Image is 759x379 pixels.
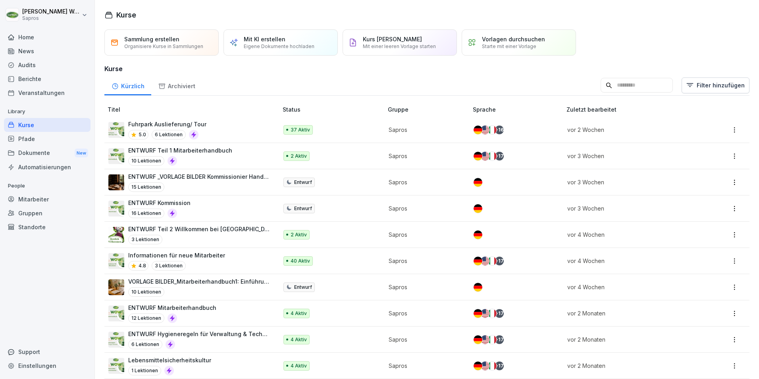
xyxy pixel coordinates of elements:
p: 4.8 [139,262,146,269]
p: Sapros [389,230,460,239]
p: Titel [108,105,279,114]
p: Starte mit einer Vorlage [482,43,536,49]
p: Lebensmittelsicherheitskultur [128,356,211,364]
img: de.svg [474,257,482,265]
p: Sapros [389,362,460,370]
p: Sapros [389,283,460,291]
img: de.svg [474,309,482,318]
p: Sapros [22,15,80,21]
img: ykyd29dix32es66jlv6if6gg.png [108,148,124,164]
p: People [4,180,91,192]
p: 6 Lektionen [128,340,162,349]
p: Sapros [389,126,460,134]
img: de.svg [474,178,482,187]
p: Sapros [389,309,460,317]
a: Gruppen [4,206,91,220]
p: Mit einer leeren Vorlage starten [363,43,436,49]
a: Pfade [4,132,91,146]
a: DokumenteNew [4,146,91,160]
p: ENTWURF Hygieneregeln für Verwaltung & Technik [128,330,270,338]
div: + 16 [495,126,504,134]
p: 12 Lektionen [128,313,164,323]
p: Library [4,105,91,118]
img: it.svg [488,126,497,134]
img: de.svg [474,152,482,160]
p: Sapros [389,335,460,344]
img: vnd1rps7wleblvloh3xch0f4.png [108,253,124,269]
button: Filter hinzufügen [682,77,749,93]
p: ENTWURF Teil 1 Mitarbeiterhandbuch [128,146,232,155]
p: 10 Lektionen [128,156,164,166]
img: us.svg [481,335,489,344]
p: Gruppe [388,105,470,114]
img: it.svg [488,362,497,370]
p: 15 Lektionen [128,182,164,192]
div: + 17 [495,335,504,344]
img: it.svg [488,257,497,265]
img: it.svg [488,335,497,344]
p: Sprache [473,105,563,114]
img: us.svg [481,126,489,134]
p: Organisiere Kurse in Sammlungen [124,43,203,49]
p: 40 Aktiv [291,257,310,265]
p: Fuhrpark Auslieferung/ Tour [128,120,206,128]
a: Audits [4,58,91,72]
a: Einstellungen [4,359,91,373]
div: Veranstaltungen [4,86,91,100]
img: qyq0a2416wu59rzz6gvkqk6n.png [108,332,124,348]
img: us.svg [481,257,489,265]
a: Home [4,30,91,44]
p: 10 Lektionen [128,287,164,297]
p: Entwurf [294,205,312,212]
p: VORLAGE BILDER_Mitarbeiterhandbuch1: Einführung und Richtlinien [128,277,270,286]
img: de.svg [474,126,482,134]
p: 16 Lektionen [128,209,164,218]
p: Sapros [389,178,460,186]
p: Sapros [389,204,460,213]
div: Berichte [4,72,91,86]
p: 5.0 [139,131,146,138]
a: Standorte [4,220,91,234]
p: Entwurf [294,284,312,291]
p: Status [283,105,385,114]
div: Kurse [4,118,91,132]
p: Vorlagen durchsuchen [482,36,545,43]
div: + 17 [495,152,504,160]
img: it.svg [488,152,497,160]
h3: Kurse [104,64,749,73]
p: ENTWURF Mitarbeiterhandbuch [128,304,216,312]
p: 37 Aktiv [291,126,310,133]
p: 2 Aktiv [291,231,307,238]
p: Entwurf [294,179,312,186]
img: x7ba9ezpb0gwldksaaha8749.png [108,358,124,374]
a: Automatisierungen [4,160,91,174]
img: de.svg [474,335,482,344]
p: vor 2 Monaten [567,362,693,370]
img: de.svg [474,230,482,239]
p: vor 3 Wochen [567,178,693,186]
p: Eigene Dokumente hochladen [244,43,314,49]
div: + 17 [495,257,504,265]
a: Kürzlich [104,75,151,95]
div: Dokumente [4,146,91,160]
div: Mitarbeiter [4,192,91,206]
h1: Kurse [116,10,136,20]
p: 2 Aktiv [291,153,307,160]
img: i65z5gnx0fzi9pj9ckz3k1f4.png [108,279,124,295]
p: Informationen für neue Mitarbeiter [128,251,225,259]
p: 1 Lektionen [128,366,161,375]
p: 4 Aktiv [291,310,307,317]
img: oozo8bjgc9yg7uxk6jswm6d5.png [108,174,124,190]
p: 4 Aktiv [291,336,307,343]
p: Mit KI erstellen [244,36,285,43]
p: vor 4 Wochen [567,283,693,291]
img: us.svg [481,362,489,370]
img: de.svg [474,362,482,370]
p: Zuletzt bearbeitet [566,105,703,114]
img: de.svg [474,283,482,292]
